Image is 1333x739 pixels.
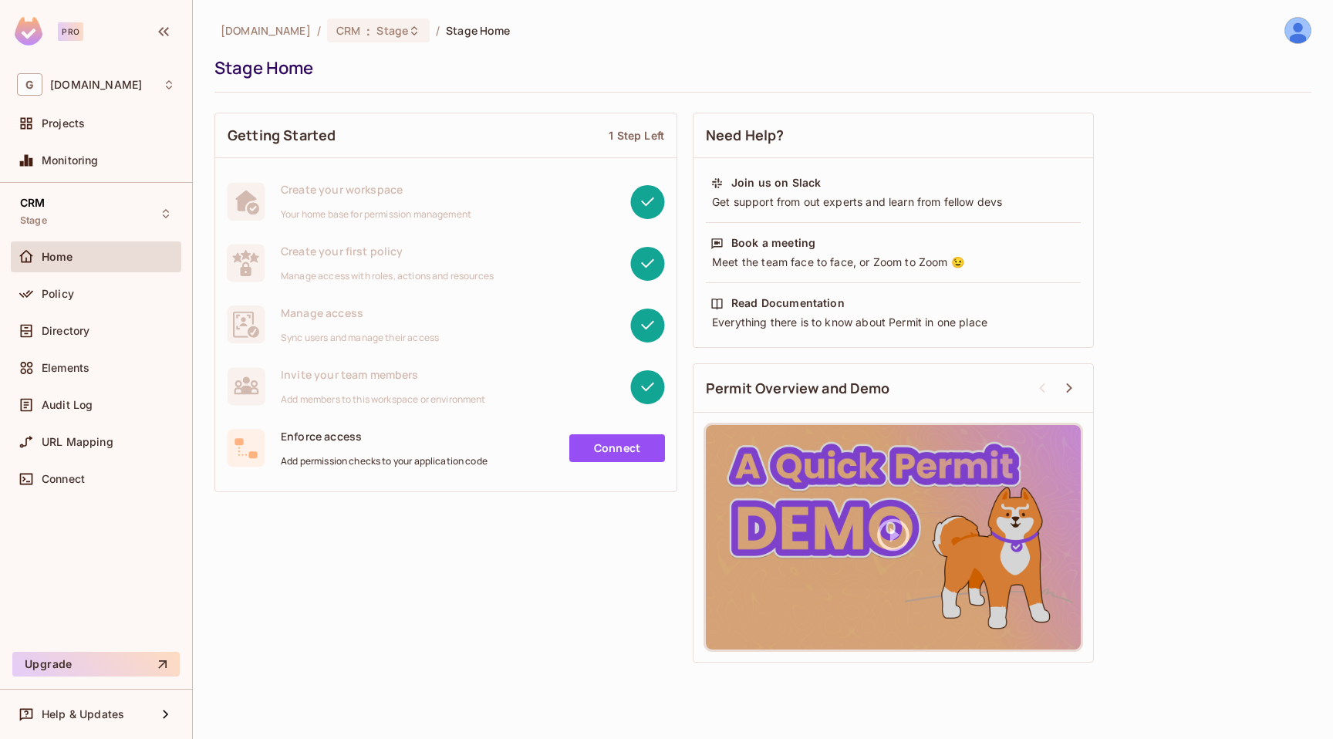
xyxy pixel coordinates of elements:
[42,473,85,485] span: Connect
[42,436,113,448] span: URL Mapping
[50,79,142,91] span: Workspace: gameskraft.com
[281,393,486,406] span: Add members to this workspace or environment
[710,255,1076,270] div: Meet the team face to face, or Zoom to Zoom 😉
[336,23,360,38] span: CRM
[281,244,494,258] span: Create your first policy
[42,399,93,411] span: Audit Log
[42,362,89,374] span: Elements
[42,117,85,130] span: Projects
[281,270,494,282] span: Manage access with roles, actions and resources
[15,17,42,46] img: SReyMgAAAABJRU5ErkJggg==
[20,197,45,209] span: CRM
[281,455,488,467] span: Add permission checks to your application code
[42,708,124,720] span: Help & Updates
[281,429,488,444] span: Enforce access
[609,128,664,143] div: 1 Step Left
[706,379,890,398] span: Permit Overview and Demo
[221,23,311,38] span: the active workspace
[317,23,321,38] li: /
[710,315,1076,330] div: Everything there is to know about Permit in one place
[1285,18,1311,43] img: kunal bansal
[446,23,510,38] span: Stage Home
[20,214,47,227] span: Stage
[366,25,371,37] span: :
[214,56,1304,79] div: Stage Home
[710,194,1076,210] div: Get support from out experts and learn from fellow devs
[376,23,408,38] span: Stage
[281,208,471,221] span: Your home base for permission management
[731,295,845,311] div: Read Documentation
[569,434,665,462] a: Connect
[42,154,99,167] span: Monitoring
[281,182,471,197] span: Create your workspace
[42,251,73,263] span: Home
[436,23,440,38] li: /
[281,332,439,344] span: Sync users and manage their access
[17,73,42,96] span: G
[281,367,486,382] span: Invite your team members
[228,126,336,145] span: Getting Started
[12,652,180,677] button: Upgrade
[731,235,815,251] div: Book a meeting
[42,288,74,300] span: Policy
[281,305,439,320] span: Manage access
[731,175,821,191] div: Join us on Slack
[58,22,83,41] div: Pro
[42,325,89,337] span: Directory
[706,126,785,145] span: Need Help?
